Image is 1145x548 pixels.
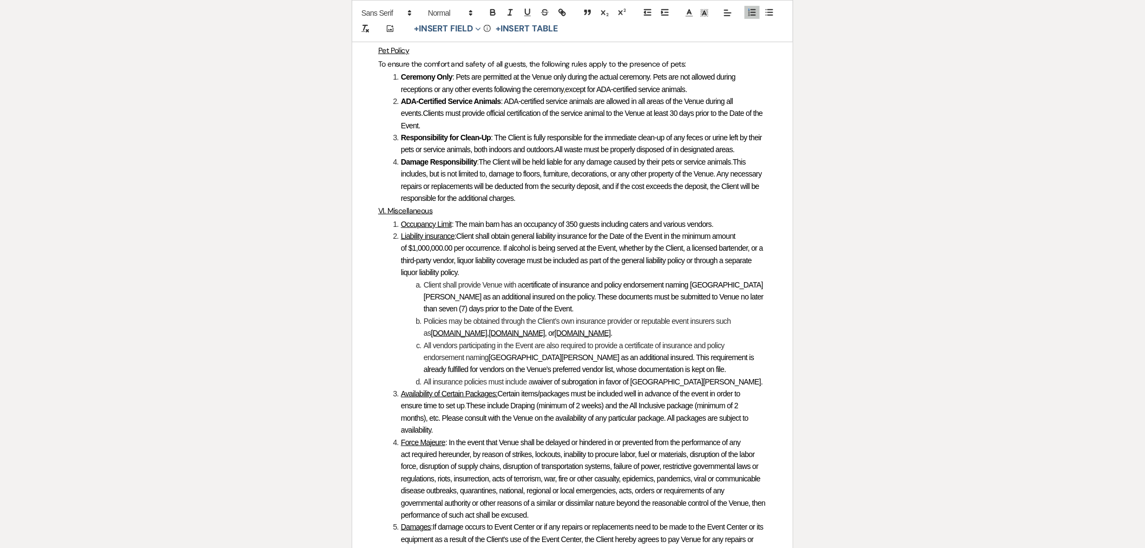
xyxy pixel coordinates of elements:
[390,340,767,376] li: All vendors participating in the Event are also required to provide a certificate of insurance an...
[431,329,488,337] a: [DOMAIN_NAME]
[421,109,423,118] span: .
[401,401,750,434] span: These include Draping (minimum of 2 weeks) and the All Inclusive package (minimum of 2 months), e...
[532,377,763,386] span: waiver of subrogation in favor of [GEOGRAPHIC_DATA][PERSON_NAME].
[477,158,479,166] span: :
[492,23,562,36] button: +Insert Table
[401,523,431,531] u: Damages
[479,158,731,166] span: The Client will be held liable for any damage caused by their pets or service animals
[496,25,501,34] span: +
[555,145,735,154] span: All waste must be properly disposed of in designated areas.
[390,279,767,315] li: Client shall provide Venue with a
[424,353,756,374] span: [GEOGRAPHIC_DATA][PERSON_NAME] as an additional insured. This requirement is already fulfilled fo...
[554,145,555,154] span: .
[401,220,452,229] u: Occupancy Limit
[424,280,765,314] span: certificate of insurance and policy endorsement naming [GEOGRAPHIC_DATA][PERSON_NAME] as an addit...
[378,59,686,69] span: To ensure the comfort and safety of all guests, the following rules apply to the presence of pets:
[489,329,545,337] a: [DOMAIN_NAME]
[401,97,735,118] span: : ADA-certified service animals are allowed in all areas of the Venue during all events
[697,6,712,19] span: Text Background Color
[378,45,409,55] u: Pet Policy
[401,109,765,129] span: Clients must provide official certification of the service animal to the Venue at least 30 days p...
[720,6,735,19] span: Alignment
[682,6,697,19] span: Text Color
[414,25,419,34] span: +
[565,85,687,94] span: except for ADA-certified service animals.
[401,232,765,277] span: Client shall obtain general liability insurance for the Date of the Event in the minimum amount o...
[545,329,555,337] span: , or
[452,220,712,229] span: : The main barn has an occupancy of 350 guests including caters and various vendors
[712,220,713,229] span: .
[390,315,767,340] li: Policies may be obtained through the Client’s own insurance provider or reputable event insurers ...
[401,389,742,410] span: Certain items/packages must be included well in advance of the event in order to ensure time to s...
[401,438,767,519] span: : In the event that Venue shall be delayed or hindered in or prevented from the performance of an...
[401,133,491,142] strong: Responsibility for Clean-Up
[401,133,764,154] span: : The Client is fully responsible for the immediate clean-up of any feces or urine left by their ...
[401,158,477,166] strong: Damage Responsibility
[401,97,501,106] strong: ADA-Certified Service Animals
[487,329,489,337] span: ,
[423,6,476,19] span: Header Formats
[401,73,452,81] strong: Ceremony Only
[401,232,455,240] u: Liability insurance
[401,389,498,398] u: Availability of Certain Packages:
[378,206,432,216] u: VI. Miscellaneous
[555,329,611,337] a: [DOMAIN_NAME]
[401,438,445,447] u: Force Majeure
[410,23,485,36] button: Insert Field
[390,376,767,388] li: All insurance policies must include a
[563,85,565,94] span: ,
[431,523,432,531] span: :
[455,232,456,240] span: :
[401,73,738,93] span: : Pets are permitted at the Venue only during the actual ceremony. Pets are not allowed during re...
[611,329,613,337] span: .
[464,401,466,410] span: .
[731,158,733,166] span: .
